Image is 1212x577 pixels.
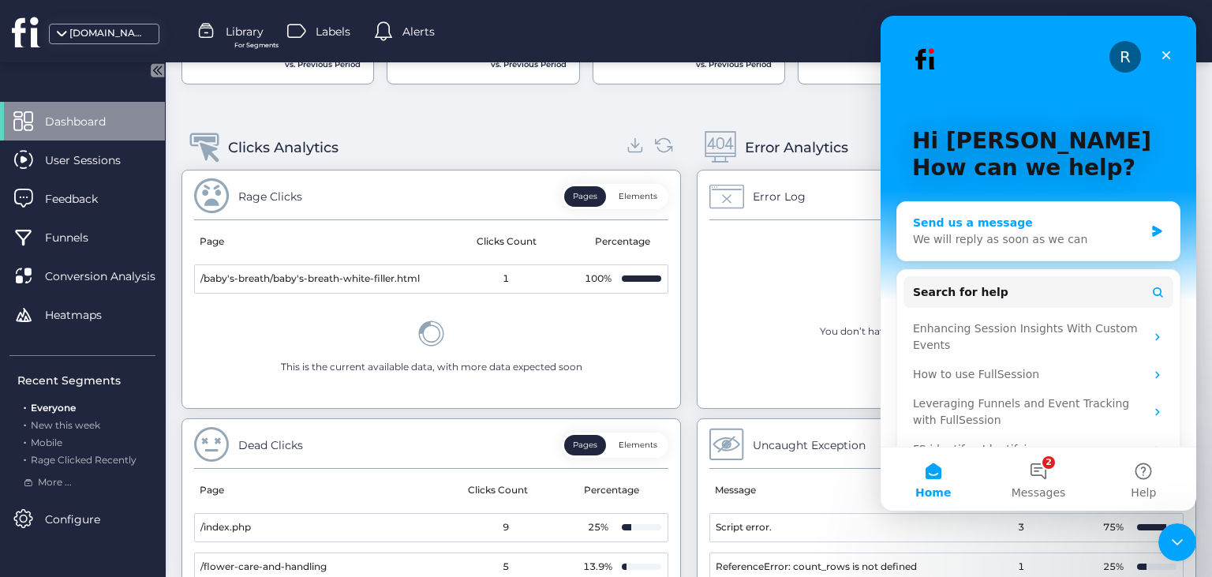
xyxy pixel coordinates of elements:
span: User Sessions [45,152,144,169]
div: 25% [1098,560,1129,575]
iframe: Intercom live chat [881,16,1196,511]
mat-header-cell: Clicks Count [432,220,582,264]
span: /flower-care-and-handling [200,560,327,575]
span: Feedback [45,190,122,208]
button: Pages [564,186,606,207]
span: Funnels [45,229,112,246]
span: . [24,399,26,414]
span: /baby's-breath/baby's-breath-white-filler.html [200,272,420,287]
span: For Segments [234,40,279,51]
mat-header-cell: Message [709,469,947,513]
span: 1 [503,272,509,287]
div: Uncaught Exception [753,436,866,454]
span: Script error. [716,520,772,535]
mat-header-cell: Clicks Count [426,469,571,513]
div: This is the current available data, with more data expected soon [281,360,582,375]
div: 75% [1098,520,1129,535]
button: Elements [610,186,666,207]
span: vs. Previous Period [285,59,361,69]
span: /index.php [200,520,251,535]
div: 25% [582,520,614,535]
span: 5 [503,560,509,575]
span: Labels [316,23,350,40]
span: 3 [1018,520,1024,535]
span: Alerts [402,23,435,40]
mat-header-cell: Percentage [570,469,657,513]
span: . [24,451,26,466]
div: Rage Clicks [238,188,302,205]
div: Dead Clicks [238,436,303,454]
mat-header-cell: Page [194,469,426,513]
button: Pages [564,435,606,455]
span: vs. Previous Period [491,59,567,69]
span: . [24,416,26,431]
div: Clicks Analytics [228,137,339,159]
span: Heatmaps [45,306,125,324]
span: 1 [1018,560,1024,575]
span: Configure [45,511,124,528]
div: You don’t have any Data yet for the selected segment [820,324,1074,339]
div: Recent Segments [17,372,155,389]
mat-header-cell: Percentage [582,220,668,264]
button: Elements [610,435,666,455]
span: Everyone [31,402,76,414]
span: Library [226,23,264,40]
div: 13.9% [582,560,614,575]
mat-header-cell: Page [194,220,432,264]
span: ReferenceError: count_rows is not defined [716,560,917,575]
div: Error Analytics [745,137,848,159]
span: vs. Previous Period [696,59,772,69]
span: Mobile [31,436,62,448]
div: 100% [582,272,614,287]
span: New this week [31,419,100,431]
iframe: Intercom live chat [1158,523,1196,561]
div: Error Log [753,188,806,205]
span: . [24,433,26,448]
span: 9 [503,520,509,535]
span: Dashboard [45,113,129,130]
span: Conversion Analysis [45,268,179,285]
span: Rage Clicked Recently [31,454,137,466]
span: More ... [38,475,72,490]
div: [DOMAIN_NAME] [69,26,148,41]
